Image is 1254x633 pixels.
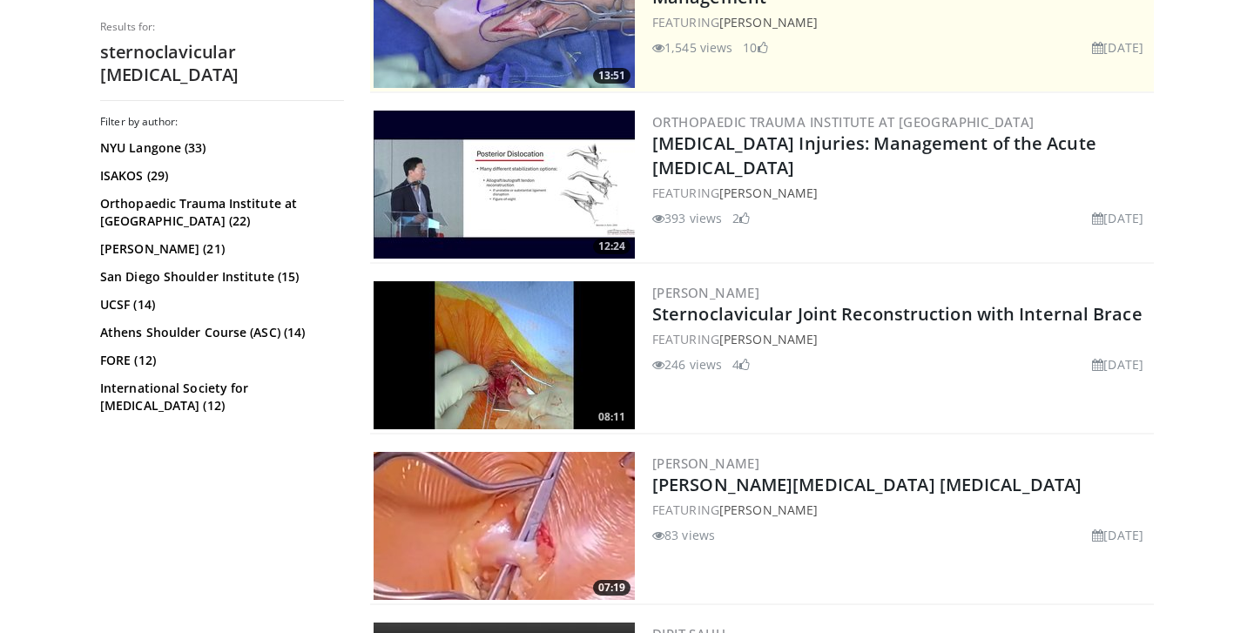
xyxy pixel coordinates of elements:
img: 5235ebf1-1e42-43ea-b322-e39e20a6d0e8.300x170_q85_crop-smart_upscale.jpg [374,281,635,429]
a: 08:11 [374,281,635,429]
div: FEATURING [652,184,1150,202]
a: International Society for [MEDICAL_DATA] (12) [100,380,340,414]
div: FEATURING [652,13,1150,31]
li: [DATE] [1092,355,1143,374]
a: [PERSON_NAME] [719,331,818,347]
a: [MEDICAL_DATA] Injuries: Management of the Acute [MEDICAL_DATA] [652,131,1096,179]
a: [PERSON_NAME][MEDICAL_DATA] [MEDICAL_DATA] [652,473,1082,496]
span: 07:19 [593,580,630,596]
a: ISAKOS (29) [100,167,340,185]
li: [DATE] [1092,38,1143,57]
div: FEATURING [652,330,1150,348]
a: [PERSON_NAME] [652,455,759,472]
p: Results for: [100,20,344,34]
a: FORE (12) [100,352,340,369]
span: 13:51 [593,68,630,84]
span: 08:11 [593,409,630,425]
a: 07:19 [374,452,635,600]
div: FEATURING [652,501,1150,519]
a: [PERSON_NAME] (21) [100,240,340,258]
li: [DATE] [1092,209,1143,227]
li: 2 [732,209,750,227]
span: 12:24 [593,239,630,254]
li: [DATE] [1092,526,1143,544]
img: dfbfe3f5-b82f-4c66-80a3-db02704f7e49.300x170_q85_crop-smart_upscale.jpg [374,111,635,259]
li: 10 [743,38,767,57]
img: 47142257-b3a7-487c-bfaf-3e42b00cd54f.300x170_q85_crop-smart_upscale.jpg [374,452,635,600]
li: 4 [732,355,750,374]
a: NYU Langone (33) [100,139,340,157]
li: 393 views [652,209,722,227]
a: [PERSON_NAME] [719,14,818,30]
a: UCSF (14) [100,296,340,313]
a: [PERSON_NAME] [719,185,818,201]
h2: sternoclavicular [MEDICAL_DATA] [100,41,344,86]
a: Athens Shoulder Course (ASC) (14) [100,324,340,341]
a: Orthopaedic Trauma Institute at [GEOGRAPHIC_DATA] (22) [100,195,340,230]
a: San Diego Shoulder Institute (15) [100,268,340,286]
li: 246 views [652,355,722,374]
a: [PERSON_NAME] [719,502,818,518]
h3: Filter by author: [100,115,344,129]
li: 1,545 views [652,38,732,57]
a: 12:24 [374,111,635,259]
a: Orthopaedic Trauma Institute at [GEOGRAPHIC_DATA] [652,113,1035,131]
li: 83 views [652,526,715,544]
a: [PERSON_NAME] [652,284,759,301]
a: Sternoclavicular Joint Reconstruction with Internal Brace [652,302,1143,326]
